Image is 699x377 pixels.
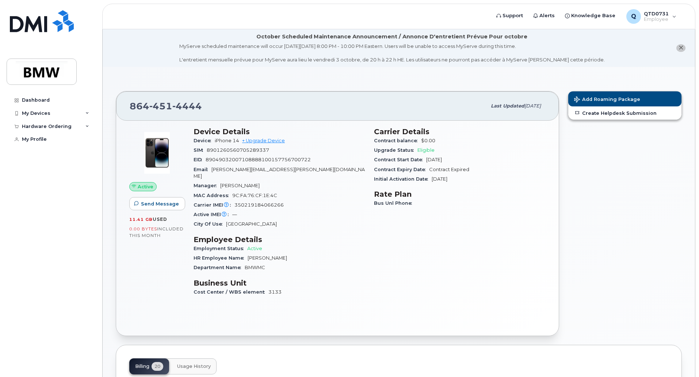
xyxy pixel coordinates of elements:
[138,183,153,190] span: Active
[524,103,541,109] span: [DATE]
[568,91,681,106] button: Add Roaming Package
[429,167,469,172] span: Contract Expired
[194,289,268,295] span: Cost Center / WBS element
[179,43,605,63] div: MyServe scheduled maintenance will occur [DATE][DATE] 8:00 PM - 10:00 PM Eastern. Users will be u...
[153,216,167,222] span: used
[194,138,215,143] span: Device
[194,212,232,217] span: Active IMEI
[374,127,546,136] h3: Carrier Details
[568,106,681,120] a: Create Helpdesk Submission
[172,101,202,112] span: 4444
[232,212,237,217] span: —
[129,197,185,210] button: Send Message
[194,279,365,287] h3: Business Unit
[177,363,211,369] span: Usage History
[129,217,153,222] span: 11.41 GB
[130,101,202,112] span: 864
[245,265,265,270] span: BMWMC
[194,235,365,244] h3: Employee Details
[141,200,179,207] span: Send Message
[374,157,426,162] span: Contract Start Date
[194,167,211,172] span: Email
[194,221,226,227] span: City Of Use
[374,200,416,206] span: Bus Unl Phone
[194,167,365,179] span: [PERSON_NAME][EMAIL_ADDRESS][PERSON_NAME][DOMAIN_NAME]
[234,202,284,208] span: 350219184066266
[194,246,247,251] span: Employment Status
[129,226,157,231] span: 0.00 Bytes
[215,138,239,143] span: iPhone 14
[247,246,262,251] span: Active
[374,167,429,172] span: Contract Expiry Date
[676,44,685,52] button: close notification
[194,193,232,198] span: MAC Address
[574,97,640,103] span: Add Roaming Package
[194,147,207,153] span: SIM
[232,193,277,198] span: 9C:FA:76:CF:1E:4C
[426,157,442,162] span: [DATE]
[374,147,417,153] span: Upgrade Status
[417,147,435,153] span: Eligible
[256,33,527,41] div: October Scheduled Maintenance Announcement / Annonce D'entretient Prévue Pour octobre
[194,157,206,162] span: EID
[374,176,432,182] span: Initial Activation Date
[149,101,172,112] span: 451
[194,265,245,270] span: Department Name
[135,131,179,175] img: image20231002-3703462-njx0qo.jpeg
[194,202,234,208] span: Carrier IMEI
[207,147,269,153] span: 8901260560705289337
[194,183,220,188] span: Manager
[226,221,277,227] span: [GEOGRAPHIC_DATA]
[491,103,524,109] span: Last updated
[129,226,184,238] span: included this month
[268,289,282,295] span: 3133
[248,255,287,261] span: [PERSON_NAME]
[374,190,546,199] h3: Rate Plan
[374,138,421,143] span: Contract balance
[194,127,365,136] h3: Device Details
[667,345,694,372] iframe: Messenger Launcher
[421,138,435,143] span: $0.00
[220,183,260,188] span: [PERSON_NAME]
[242,138,285,143] a: + Upgrade Device
[432,176,447,182] span: [DATE]
[194,255,248,261] span: HR Employee Name
[206,157,311,162] span: 89049032007108888100157756700722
